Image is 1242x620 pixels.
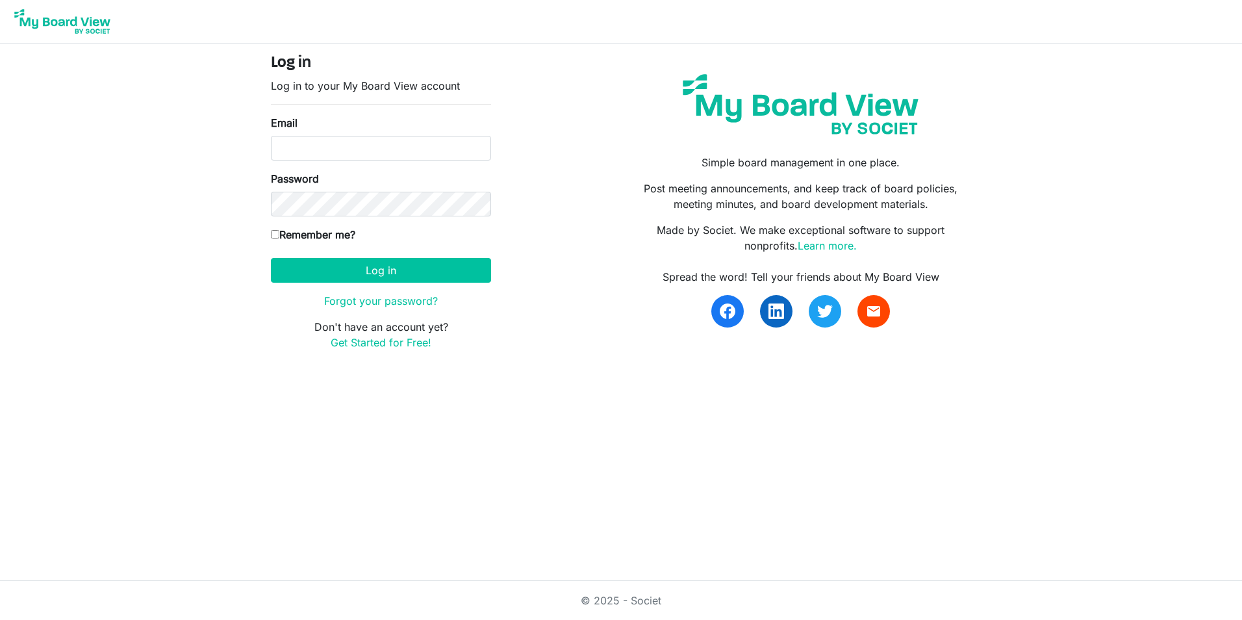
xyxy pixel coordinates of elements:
p: Post meeting announcements, and keep track of board policies, meeting minutes, and board developm... [631,181,971,212]
p: Simple board management in one place. [631,155,971,170]
a: Learn more. [798,239,857,252]
a: © 2025 - Societ [581,594,661,607]
p: Log in to your My Board View account [271,78,491,94]
h4: Log in [271,54,491,73]
label: Email [271,115,298,131]
p: Don't have an account yet? [271,319,491,350]
label: Remember me? [271,227,355,242]
span: email [866,304,881,319]
img: facebook.svg [720,304,735,319]
input: Remember me? [271,230,279,239]
img: linkedin.svg [768,304,784,319]
button: Log in [271,258,491,283]
p: Made by Societ. We make exceptional software to support nonprofits. [631,222,971,253]
a: Get Started for Free! [331,336,431,349]
a: Forgot your password? [324,294,438,307]
a: email [857,295,890,328]
div: Spread the word! Tell your friends about My Board View [631,269,971,285]
label: Password [271,171,319,187]
img: twitter.svg [817,304,833,319]
img: My Board View Logo [10,5,114,38]
img: my-board-view-societ.svg [673,64,928,144]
